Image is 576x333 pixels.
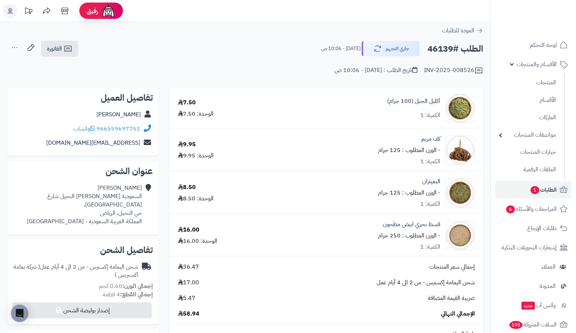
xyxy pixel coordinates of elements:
[530,185,557,195] span: الطلبات
[446,136,474,165] img: 1633635488-Rose%20of%20Jericho-90x90.jpg
[46,139,140,147] a: [EMAIL_ADDRESS][DOMAIN_NAME]
[321,45,361,52] small: [DATE] - 10:06 ص
[13,262,138,280] span: ( شركة يمامة اكسبريس )
[421,135,440,143] a: كف مريم
[521,302,535,310] span: جديد
[509,321,523,329] span: 195
[429,263,475,271] span: إجمالي سعر المنتجات
[178,110,214,118] div: الوحدة: 7.50
[501,242,557,253] span: إشعارات التحويلات البنكية
[527,223,557,233] span: طلبات الإرجاع
[378,188,440,197] small: - الوزن المطلوب : 125 جرام
[422,177,440,186] a: البعيثران
[11,305,28,322] div: Open Intercom Messenger
[378,231,440,240] small: - الوزن المطلوب : 250 جرام
[495,258,572,276] a: العملاء
[420,157,440,166] div: الكمية: 1
[442,26,474,35] span: العودة للطلبات
[495,110,560,125] a: الماركات
[495,181,572,198] a: الطلبات1
[74,124,95,133] a: واتساب
[87,7,98,15] span: رفيق
[495,277,572,295] a: المدونة
[541,262,556,272] span: العملاء
[12,302,152,318] button: إصدار بوليصة الشحن
[495,144,560,160] a: خيارات المنتجات
[424,66,483,75] div: INV-2025-008526
[387,97,440,105] a: اكليل الجبل (100 جرام)
[377,278,475,287] span: شحن اليمامة إكسبرس - من 2 الى 4 أيام عمل
[178,278,199,287] span: 17.00
[96,124,140,133] a: 966559697752
[441,310,475,318] span: الإجمالي النهائي
[446,178,474,208] img: 1693554855-Beithran,%20Crushed-90x90.jpg
[47,44,62,53] span: الفاتورة
[120,290,153,299] strong: إجمالي القطع:
[495,162,560,177] a: الملفات الرقمية
[96,110,141,119] a: [PERSON_NAME]
[420,111,440,120] div: الكمية: 1
[540,281,556,291] span: المدونة
[495,297,572,314] a: وآتس آبجديد
[495,220,572,237] a: طلبات الإرجاع
[178,310,199,318] span: 58.94
[362,41,420,56] button: جاري التجهيز
[446,94,474,123] img: %20%D8%A7%D9%84%D8%AC%D8%A8%D9%84-90x90.jpg
[19,4,37,20] a: تحديثات المنصة
[509,320,557,330] span: السلات المتروكة
[521,300,556,310] span: وآتس آب
[495,92,560,108] a: الأقسام
[495,36,572,54] a: لوحة التحكم
[420,200,440,208] div: الكمية: 1
[122,282,153,290] strong: إجمالي الوزن:
[420,243,440,251] div: الكمية: 1
[178,263,199,271] span: 36.47
[530,40,557,50] span: لوحة التحكم
[99,282,153,290] small: 0.60 كجم
[178,99,196,107] div: 7.50
[41,41,78,57] a: الفاتورة
[178,140,196,149] div: 9.95
[178,226,199,234] div: 16.00
[178,183,196,192] div: 8.50
[178,294,195,302] span: 5.47
[505,204,557,214] span: المراجعات والأسئلة
[383,220,440,229] a: قسط بحري ابيض مطحون
[13,93,153,102] h2: تفاصيل العميل
[428,41,483,56] h2: الطلب #46139
[428,294,475,302] span: ضريبة القيمة المضافة
[334,66,417,75] div: تاريخ الطلب : [DATE] - 10:06 ص
[378,146,440,155] small: - الوزن المطلوب : 125 جرام
[13,184,142,225] div: [PERSON_NAME] السعودية [PERSON_NAME] النخيل شارع [GEOGRAPHIC_DATA]، حي النخيل، الرياض المملكة الع...
[101,4,116,18] img: ai-face.png
[13,246,153,254] h2: تفاصيل الشحن
[103,290,153,299] small: 4 قطعة
[446,221,474,250] img: 1715928865-Koshtam%20Root%20Powder-90x90.jpg
[495,127,560,143] a: مواصفات المنتجات
[178,152,214,160] div: الوحدة: 9.95
[506,205,515,213] span: 6
[442,26,483,35] a: العودة للطلبات
[495,239,572,256] a: إشعارات التحويلات البنكية
[495,200,572,218] a: المراجعات والأسئلة6
[495,75,560,91] a: المنتجات
[178,237,217,245] div: الوحدة: 16.00
[178,194,214,203] div: الوحدة: 8.50
[13,167,153,176] h2: عنوان الشحن
[13,263,138,280] div: شحن اليمامة إكسبرس - من 2 الى 4 أيام عمل
[517,59,557,69] span: الأقسام والمنتجات
[531,186,539,194] span: 1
